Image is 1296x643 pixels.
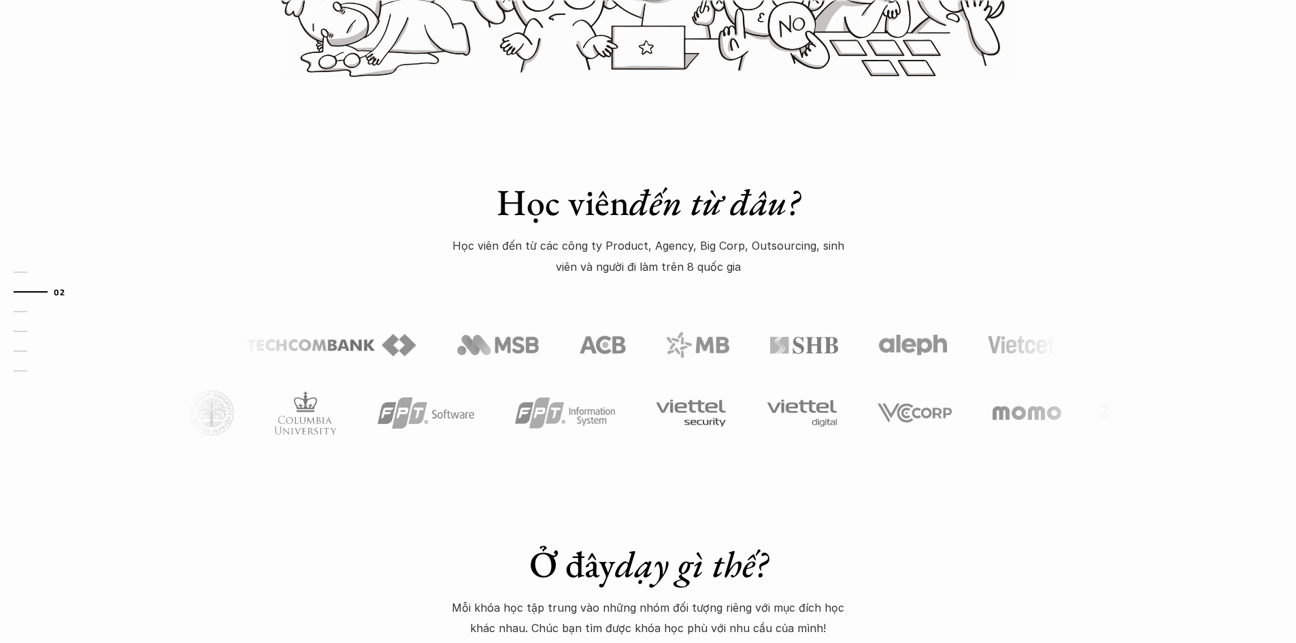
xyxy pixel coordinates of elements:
p: Mỗi khóa học tập trung vào những nhóm đối tượng riêng với mục đích học khác nhau. Chúc bạn tìm đư... [444,597,852,639]
p: Học viên đến từ các công ty Product, Agency, Big Corp, Outsourcing, sinh viên và người đi làm trê... [444,235,852,277]
h1: Học viên [410,180,886,225]
em: dạy gì thế? [615,540,767,588]
em: đến từ đâu? [629,178,799,226]
h1: Ở đây [410,542,886,587]
a: 02 [14,284,78,300]
strong: 02 [54,287,65,297]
